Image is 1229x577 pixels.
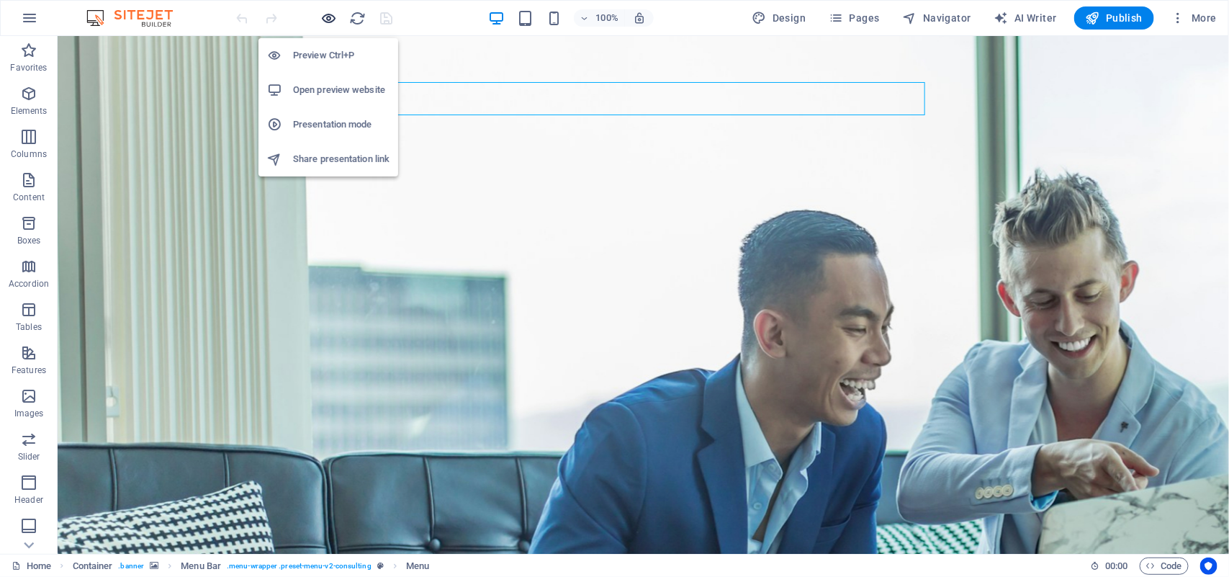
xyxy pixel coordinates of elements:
div: Design (Ctrl+Alt+Y) [747,6,812,30]
p: Content [13,192,45,203]
p: Favorites [10,62,47,73]
span: . banner [118,558,144,575]
p: Elements [11,105,48,117]
p: Features [12,364,46,376]
nav: breadcrumb [73,558,430,575]
span: Navigator [903,11,971,25]
button: reload [349,9,366,27]
h6: Open preview website [293,81,390,99]
button: Code [1140,558,1189,575]
button: More [1166,6,1223,30]
button: 100% [574,9,625,27]
span: Click to select. Double-click to edit [181,558,221,575]
span: Click to select. Double-click to edit [406,558,429,575]
p: Images [14,408,44,419]
a: Click to cancel selection. Double-click to open Pages [12,558,51,575]
img: Editor Logo [83,9,191,27]
button: Navigator [897,6,977,30]
span: Code [1146,558,1182,575]
i: Reload page [350,10,366,27]
button: Pages [823,6,885,30]
i: This element is a customizable preset [377,562,384,570]
h6: Share presentation link [293,151,390,168]
span: Design [752,11,806,25]
button: Publish [1074,6,1154,30]
button: Design [747,6,812,30]
p: Header [14,494,43,506]
span: : [1115,560,1117,571]
p: Slider [18,451,40,462]
h6: Session time [1090,558,1128,575]
i: This element contains a background [150,562,158,570]
span: Publish [1086,11,1143,25]
h6: 100% [595,9,618,27]
h6: Presentation mode [293,116,390,133]
p: Boxes [17,235,41,246]
span: Click to select. Double-click to edit [73,558,113,575]
span: 00 00 [1105,558,1127,575]
button: Usercentrics [1200,558,1217,575]
p: Tables [16,321,42,333]
span: AI Writer [994,11,1057,25]
p: Columns [11,148,47,160]
span: More [1171,11,1217,25]
button: AI Writer [989,6,1063,30]
span: . menu-wrapper .preset-menu-v2-consulting [227,558,372,575]
span: Pages [829,11,879,25]
i: On resize automatically adjust zoom level to fit chosen device. [633,12,646,24]
p: Accordion [9,278,49,290]
h6: Preview Ctrl+P [293,47,390,64]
